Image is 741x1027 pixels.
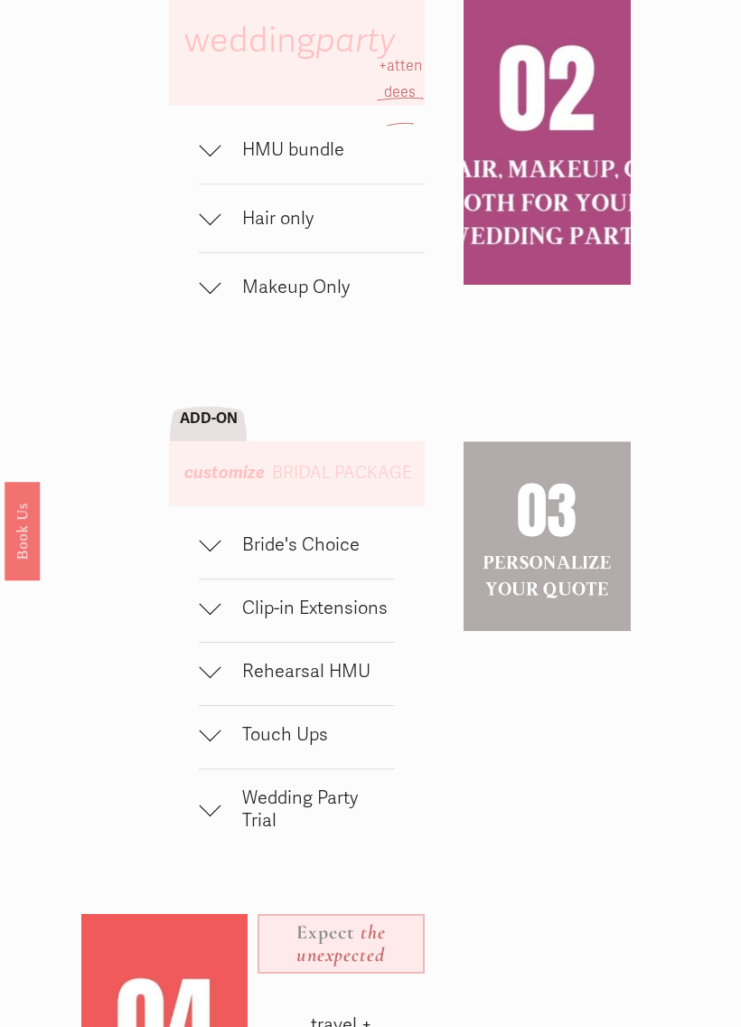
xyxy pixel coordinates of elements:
button: Hair only [199,184,425,252]
span: Hair only [220,207,425,230]
button: HMU bundle [199,116,425,184]
span: wedding [184,20,403,61]
button: Clip-in Extensions [199,579,395,642]
em: the unexpected [296,920,391,967]
button: Makeup Only [199,253,425,321]
span: Makeup Only [220,276,425,298]
strong: ADD-ON [180,410,238,428]
em: party [315,20,395,61]
span: Wedding Party Trial [220,787,395,832]
button: Touch Ups [199,706,395,768]
span: Bride's Choice [220,533,395,556]
span: Rehearsal HMU [220,660,395,683]
em: customize [184,462,265,483]
span: HMU bundle [220,138,425,161]
a: Book Us [5,482,40,580]
span: attendees [384,57,422,101]
button: Wedding Party Trial [199,769,395,854]
strong: Expect [296,920,355,944]
button: Rehearsal HMU [199,643,395,705]
span: + [379,57,387,75]
button: Bride's Choice [199,516,395,579]
span: Clip-in Extensions [220,597,395,619]
span: BRIDAL PACKAGE [272,463,412,483]
span: Touch Ups [220,723,395,746]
